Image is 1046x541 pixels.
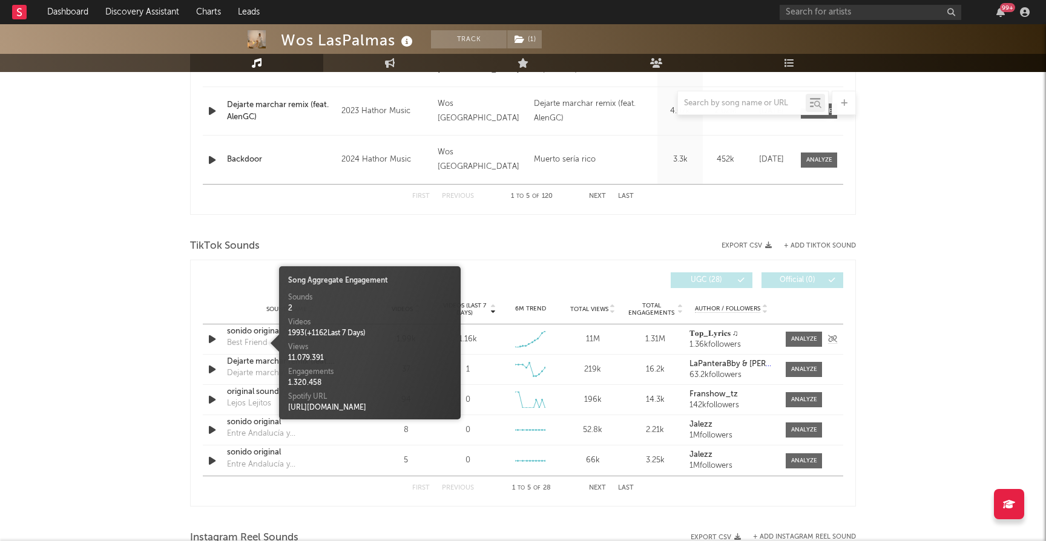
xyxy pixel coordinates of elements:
[438,145,528,174] div: Wos [GEOGRAPHIC_DATA]
[518,485,525,491] span: to
[341,152,432,167] div: 2024 Hathor Music
[227,416,354,428] div: sonido original
[227,428,354,440] div: Entre Andalucía y [GEOGRAPHIC_DATA]
[761,272,843,288] button: Official(0)
[227,337,268,349] div: Best Friend
[689,330,774,338] a: 𝐓𝐨𝐩_𝐋𝐲𝐫𝐢𝐜𝐬 ♫
[618,193,634,200] button: Last
[618,485,634,491] button: Last
[288,275,452,286] div: Song Aggregate Engagement
[465,454,470,467] div: 0
[772,243,856,249] button: + Add TikTok Sound
[459,333,477,346] div: 1.16k
[689,330,738,338] strong: 𝐓𝐨𝐩_𝐋𝐲𝐫𝐢𝐜𝐬 ♫
[533,485,541,491] span: of
[502,304,559,313] div: 6M Trend
[516,194,524,199] span: to
[695,305,760,313] span: Author / Followers
[565,424,621,436] div: 52.8k
[288,342,452,353] div: Views
[281,30,416,50] div: Wos LasPalmas
[706,154,745,166] div: 452k
[565,394,621,406] div: 196k
[589,485,606,491] button: Next
[689,401,774,410] div: 142k followers
[780,5,961,20] input: Search for artists
[440,302,489,316] span: Videos (last 7 days)
[751,154,792,166] div: [DATE]
[627,424,683,436] div: 2.21k
[689,360,774,369] a: LaPanteraBby & [PERSON_NAME] & woslaspalmas & [PERSON_NAME]
[627,333,683,346] div: 1.31M
[689,451,712,459] strong: Jalezz
[532,194,539,199] span: of
[498,481,565,496] div: 1 5 28
[689,421,774,429] a: Jalezz
[190,239,260,254] span: TikTok Sounds
[565,454,621,467] div: 66k
[442,485,474,491] button: Previous
[442,193,474,200] button: Previous
[227,367,354,379] div: Dejarte marchar remix (feat. AlenGC)
[288,317,452,328] div: Videos
[465,394,470,406] div: 0
[227,356,354,368] a: Dejarte marchar remix (feat. AlenGC)
[288,353,452,364] div: 11.079.391
[227,459,354,471] div: Entre Andalucía y [GEOGRAPHIC_DATA]
[769,277,825,284] span: Official ( 0 )
[660,154,700,166] div: 3.3k
[227,398,271,410] div: Lejos Lejitos
[678,99,806,108] input: Search by song name or URL
[507,30,542,48] button: (1)
[466,364,470,376] div: 1
[227,326,354,338] a: sonido original
[627,364,683,376] div: 16.2k
[689,341,774,349] div: 1.36k followers
[689,371,774,379] div: 63.2k followers
[288,378,452,389] div: 1.320.458
[753,534,856,540] button: + Add Instagram Reel Sound
[378,424,434,436] div: 8
[627,454,683,467] div: 3.25k
[288,303,452,314] div: 2
[378,454,434,467] div: 5
[565,333,621,346] div: 11M
[627,302,676,316] span: Total Engagements
[266,306,307,313] span: Sound Name
[570,306,608,313] span: Total Views
[227,447,354,459] a: sonido original
[1000,3,1015,12] div: 99 +
[288,328,452,339] div: 1993 ( + 1162 Last 7 Days)
[689,421,712,428] strong: Jalezz
[227,386,354,398] a: original sound
[689,431,774,440] div: 1M followers
[431,30,507,48] button: Track
[227,154,335,166] a: Backdoor
[689,451,774,459] a: Jalezz
[498,189,565,204] div: 1 5 120
[996,7,1005,17] button: 99+
[589,193,606,200] button: Next
[689,390,774,399] a: Franshow_tz
[288,367,452,378] div: Engagements
[691,534,741,541] button: Export CSV
[534,152,596,167] div: Muerto sería rico
[689,360,943,368] strong: LaPanteraBby & [PERSON_NAME] & woslaspalmas & [PERSON_NAME]
[565,364,621,376] div: 219k
[627,394,683,406] div: 14.3k
[722,242,772,249] button: Export CSV
[288,404,366,411] a: [URL][DOMAIN_NAME]
[465,424,470,436] div: 0
[679,277,734,284] span: UGC ( 28 )
[741,534,856,540] div: + Add Instagram Reel Sound
[689,462,774,470] div: 1M followers
[507,30,542,48] span: ( 1 )
[412,485,430,491] button: First
[412,193,430,200] button: First
[288,392,452,402] div: Spotify URL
